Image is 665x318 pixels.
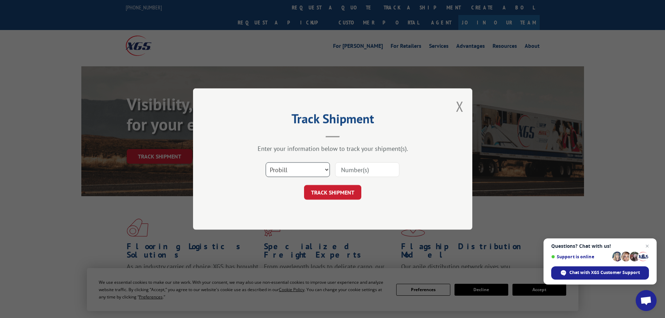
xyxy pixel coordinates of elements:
[636,290,657,311] div: Open chat
[228,114,437,127] h2: Track Shipment
[643,242,651,250] span: Close chat
[228,145,437,153] div: Enter your information below to track your shipment(s).
[551,266,649,280] div: Chat with XGS Customer Support
[569,269,640,276] span: Chat with XGS Customer Support
[335,162,399,177] input: Number(s)
[551,254,610,259] span: Support is online
[551,243,649,249] span: Questions? Chat with us!
[304,185,361,200] button: TRACK SHIPMENT
[456,97,464,116] button: Close modal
